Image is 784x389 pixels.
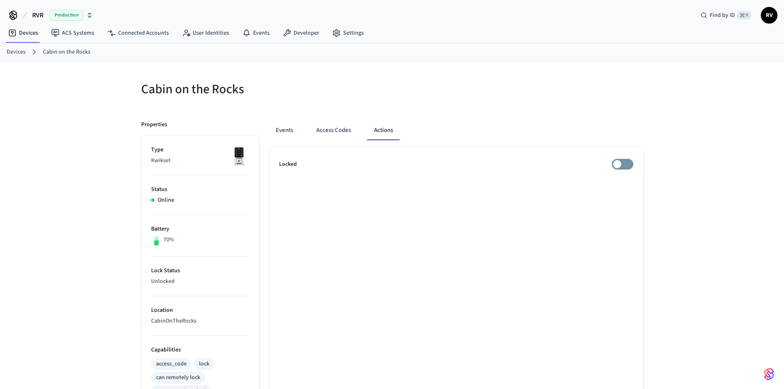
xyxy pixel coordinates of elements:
div: can remotely lock [156,373,200,382]
div: lock [199,360,209,368]
p: Kwikset [151,156,249,165]
h5: Cabin on the Rocks [141,81,387,98]
button: Actions [367,120,400,140]
p: Status [151,185,249,194]
div: ant example [269,120,643,140]
span: ⌘ K [737,11,751,19]
p: Online [158,196,174,205]
span: Production [50,10,83,21]
a: Devices [2,26,45,40]
p: Type [151,146,249,154]
p: Locked [279,160,297,169]
p: Lock Status [151,266,249,275]
p: Location [151,306,249,315]
p: Battery [151,225,249,233]
div: access_code [156,360,187,368]
a: ACS Systems [45,26,101,40]
a: Cabin on the Rocks [43,48,90,57]
a: User Identities [175,26,236,40]
a: Settings [326,26,370,40]
p: CabinOnTheRocks [151,317,249,325]
button: Access Codes [310,120,358,140]
a: Devices [7,48,26,57]
p: Properties [141,120,167,129]
a: Developer [276,26,326,40]
span: RV [762,8,777,23]
img: Kwikset Halo Touchscreen Wifi Enabled Smart Lock, Polished Chrome, Front [229,146,249,166]
a: Connected Accounts [101,26,175,40]
div: Find by ID⌘ K [694,8,758,23]
button: RV [761,7,777,24]
button: Events [269,120,300,140]
span: Find by ID [710,11,735,19]
p: Capabilities [151,346,249,354]
img: SeamLogoGradient.69752ec5.svg [764,368,774,381]
p: Unlocked [151,277,249,286]
p: 70% [163,236,174,244]
span: RVR [32,10,43,20]
a: Events [236,26,276,40]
